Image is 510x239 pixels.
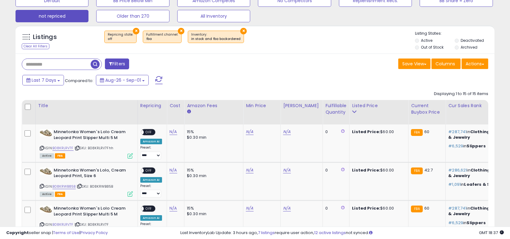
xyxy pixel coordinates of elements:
b: Minnetonka Women`s Lolo Cream Leopard Print Slipper Multi 5 M [54,129,129,142]
div: 15% [187,129,238,135]
div: Current Buybox Price [411,102,443,115]
a: N/A [169,205,177,211]
div: Fulfillable Quantity [325,102,347,115]
span: OFF [144,206,154,211]
span: 42.7 [424,167,433,173]
span: All listings currently available for purchase on Amazon [40,192,54,197]
a: B08KRWB85B [52,184,76,189]
span: 2025-09-9 18:37 GMT [479,230,504,236]
span: Repricing state : [108,32,133,41]
a: N/A [283,205,291,211]
button: Filters [105,59,129,69]
span: #6,529 [448,220,463,226]
div: Listed Price [352,102,406,109]
b: Listed Price: [352,129,380,135]
div: in stock and fba backordered [191,37,241,41]
small: Amazon Fees. [187,109,191,115]
a: N/A [246,205,253,211]
span: OFF [144,168,154,173]
p: in [448,220,509,226]
p: in [448,129,509,140]
div: [PERSON_NAME] [283,102,320,109]
img: 4105d1QYo+L._SL40_.jpg [40,167,52,175]
div: Clear All Filters [22,43,49,49]
div: 15% [187,167,238,173]
div: Title [38,102,135,109]
span: FBA [55,192,65,197]
button: Columns [431,59,461,69]
span: #6,529 [448,143,463,149]
div: Last InventoryLab Update: 3 hours ago, require user action, not synced. [180,230,504,236]
div: ASIN: [40,167,133,196]
div: ASIN: [40,129,133,158]
div: 0 [325,129,345,135]
a: Privacy Policy [80,230,108,236]
b: Minnetonka Women's Lolo, Cream Leopard Print, Size 6 [54,167,129,180]
span: #287,741 [448,205,467,211]
a: 7 listings [258,230,275,236]
span: Clothing, Shoes & Jewelry [448,129,506,140]
label: Out of Stock [421,45,444,50]
div: 0 [325,206,345,211]
span: #1,091 [448,181,461,187]
div: 15% [187,206,238,211]
div: Amazon AI [140,215,162,221]
b: Listed Price: [352,205,380,211]
a: N/A [169,129,177,135]
div: $60.00 [352,167,404,173]
div: Amazon AI [140,139,162,144]
label: Deactivated [461,38,484,43]
div: 0 [325,167,345,173]
button: Actions [462,59,488,69]
div: Repricing [140,102,164,109]
span: Aug-26 - Sep-01 [105,77,141,83]
span: | SKU: B08KRLRV7Fhh [74,146,113,150]
img: 4105d1QYo+L._SL40_.jpg [40,206,52,213]
div: $60.00 [352,206,404,211]
h5: Listings [33,33,57,41]
button: Last 7 Days [22,75,64,85]
a: N/A [246,129,253,135]
div: Displaying 1 to 15 of 15 items [434,91,488,97]
a: N/A [283,129,291,135]
button: All Inventory [177,10,250,22]
button: Older than 270 [96,10,169,22]
div: $0.30 min [187,173,238,179]
button: × [240,28,247,34]
strong: Copyright [6,230,29,236]
span: Slippers [467,220,486,226]
div: Amazon Fees [187,102,241,109]
span: 60 [424,205,429,211]
span: FBA [55,153,65,159]
p: in [448,182,509,187]
div: fba [146,37,178,41]
div: seller snap | | [6,230,108,236]
div: $0.30 min [187,135,238,140]
div: Min Price [246,102,278,109]
b: Minnetonka Women`s Lolo Cream Leopard Print Slipper Multi 5 M [54,206,129,219]
div: ASIN: [40,206,133,234]
p: in [448,167,509,179]
button: not repriced [16,10,88,22]
div: Amazon AI [140,177,162,183]
div: Preset: [140,184,162,198]
div: $60.00 [352,129,404,135]
span: #287,741 [448,129,467,135]
span: Last 7 Days [32,77,56,83]
img: 4105d1QYo+L._SL40_.jpg [40,129,52,137]
span: All listings currently available for purchase on Amazon [40,153,54,159]
a: 12 active listings [314,230,346,236]
small: FBA [411,206,422,212]
p: in [448,206,509,217]
small: FBA [411,167,422,174]
b: Listed Price: [352,167,380,173]
span: Loafers & Slip-Ons [464,181,507,187]
p: in [448,143,509,149]
button: Save View [398,59,431,69]
a: N/A [169,167,177,173]
span: Fulfillment channel : [146,32,178,41]
button: × [178,28,184,34]
span: Clothing, Shoes & Jewelry [448,167,506,179]
div: off [108,37,133,41]
a: Terms of Use [53,230,79,236]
